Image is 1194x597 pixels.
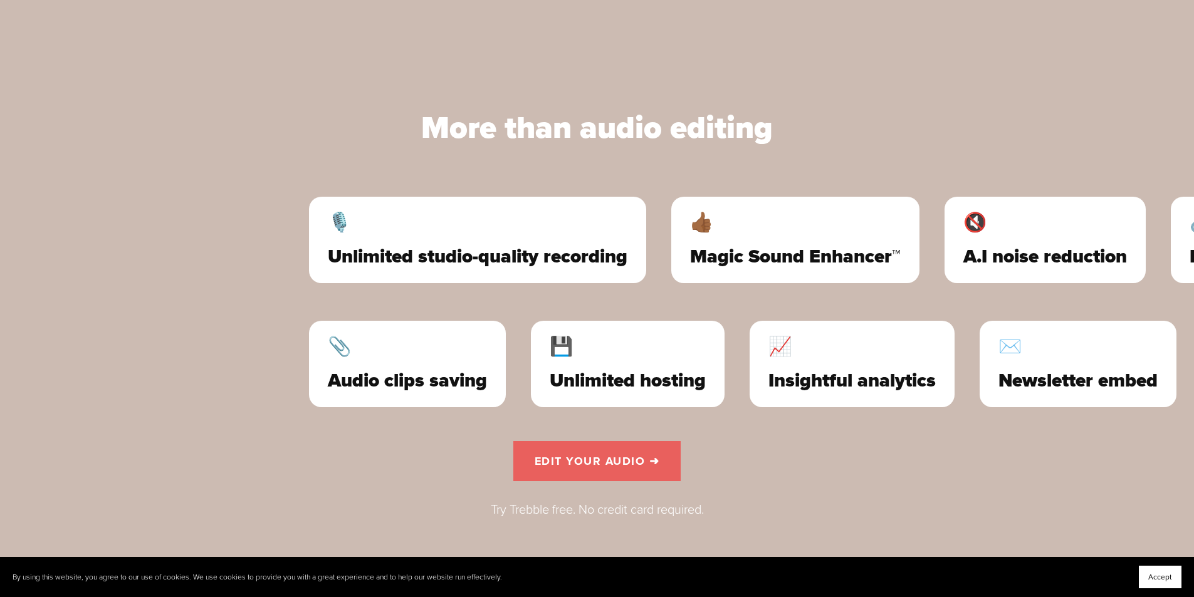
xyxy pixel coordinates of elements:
span: Newsletter embed [995,373,1154,388]
span: 📈 [765,340,932,355]
span: 👍🏾 [687,215,898,231]
span: 🎙️ [325,215,624,231]
button: Accept [1139,566,1181,588]
span: Audio clips saving [324,373,483,388]
p: By using this website, you agree to our use of cookies. We use cookies to provide you with a grea... [13,573,502,582]
span: 💾 [546,340,702,355]
span: A.I noise reduction [960,249,1124,264]
span: 🔇 [960,215,1124,231]
a: EDIT YOUR AUDIO ➜ [513,441,681,481]
span: ✉️ [995,340,1154,355]
p: Try Trebble free. No credit card required. [296,502,898,518]
span: More than audio editing [421,109,773,147]
span: 📎 [324,340,483,355]
span: Magic Sound Enhancer™ [687,249,898,264]
span: Insightful analytics [765,373,932,388]
span: Unlimited studio-quality recording [325,249,624,264]
span: Unlimited hosting [546,373,702,388]
span: Accept [1148,573,1172,581]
